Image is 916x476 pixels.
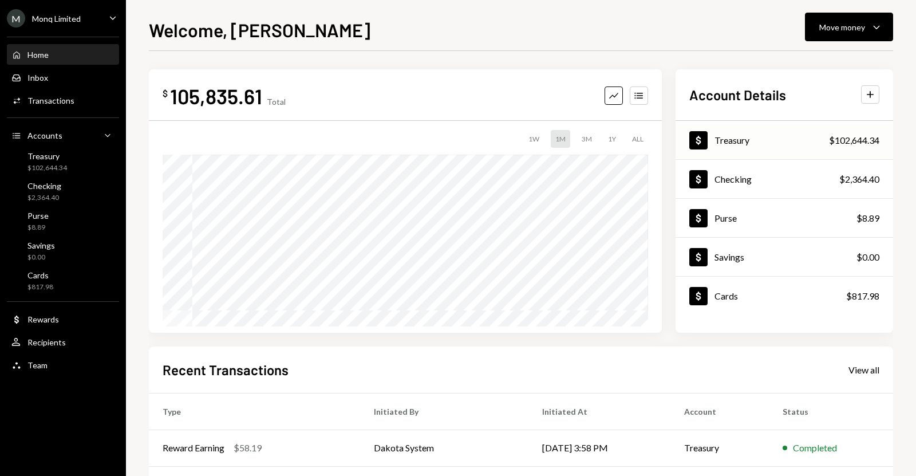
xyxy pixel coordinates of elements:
div: $102,644.34 [829,133,879,147]
div: $8.89 [27,223,49,233]
div: Inbox [27,73,48,82]
button: Move money [805,13,893,41]
a: Rewards [7,309,119,329]
div: $0.00 [856,250,879,264]
a: Accounts [7,125,119,145]
div: 105,835.61 [170,83,262,109]
div: 1M [551,130,570,148]
div: $0.00 [27,253,55,262]
h2: Recent Transactions [163,360,289,379]
div: $8.89 [856,211,879,225]
a: Treasury$102,644.34 [676,121,893,159]
div: 3M [577,130,597,148]
div: Savings [27,241,55,250]
div: M [7,9,25,27]
div: $ [163,88,168,99]
a: Transactions [7,90,119,111]
a: Team [7,355,119,375]
div: 1Y [603,130,621,148]
a: Recipients [7,332,119,352]
div: Checking [27,181,61,191]
a: Cards$817.98 [676,277,893,315]
a: Purse$8.89 [7,207,119,235]
td: Dakota System [360,430,528,466]
a: Inbox [7,67,119,88]
div: Checking [714,174,752,184]
th: Initiated At [528,393,670,430]
div: Home [27,50,49,60]
td: [DATE] 3:58 PM [528,430,670,466]
a: Checking$2,364.40 [7,178,119,205]
div: ALL [627,130,648,148]
a: View all [848,363,879,376]
td: Treasury [670,430,769,466]
a: Checking$2,364.40 [676,160,893,198]
a: Savings$0.00 [7,237,119,265]
th: Type [149,393,360,430]
th: Initiated By [360,393,528,430]
div: Savings [714,251,744,262]
div: $2,364.40 [839,172,879,186]
div: Purse [714,213,737,223]
div: View all [848,364,879,376]
div: $2,364.40 [27,193,61,203]
th: Status [769,393,893,430]
div: Reward Earning [163,441,224,455]
a: Home [7,44,119,65]
div: Transactions [27,96,74,105]
div: $58.19 [234,441,262,455]
div: Accounts [27,131,62,140]
div: Team [27,360,48,370]
a: Savings$0.00 [676,238,893,276]
div: Purse [27,211,49,221]
div: Monq Limited [32,14,81,23]
div: Rewards [27,314,59,324]
div: Treasury [27,151,67,161]
div: 1W [524,130,544,148]
a: Purse$8.89 [676,199,893,237]
div: $817.98 [846,289,879,303]
div: Cards [27,270,53,280]
div: Treasury [714,135,749,145]
a: Treasury$102,644.34 [7,148,119,175]
div: Total [267,97,286,107]
div: Recipients [27,337,66,347]
th: Account [670,393,769,430]
a: Cards$817.98 [7,267,119,294]
div: Move money [819,21,865,33]
div: Cards [714,290,738,301]
h2: Account Details [689,85,786,104]
div: $102,644.34 [27,163,67,173]
div: Completed [793,441,837,455]
div: $817.98 [27,282,53,292]
h1: Welcome, [PERSON_NAME] [149,18,370,41]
